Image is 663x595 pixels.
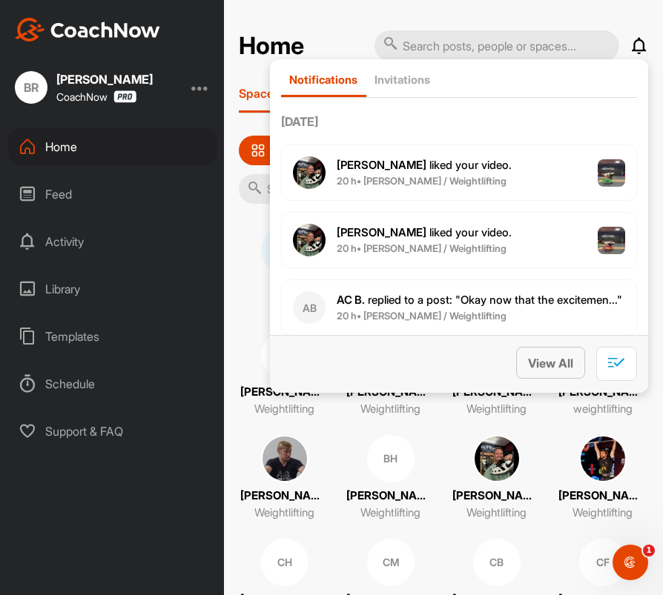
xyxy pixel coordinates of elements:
[289,73,357,87] p: Notifications
[558,488,647,505] p: [PERSON_NAME]
[254,505,314,522] p: Weightlifting
[337,242,507,254] b: 20 h • [PERSON_NAME] / Weightlifting
[240,384,329,401] p: [PERSON_NAME]
[337,175,507,187] b: 20 h • [PERSON_NAME] / Weightlifting
[240,488,329,505] p: [PERSON_NAME]
[360,505,420,522] p: Weightlifting
[579,435,627,482] img: square_42e4cd07c9eed1b950a111511810d206.jpg
[337,158,512,172] span: liked your video .
[466,401,527,418] p: Weightlifting
[452,488,541,505] p: [PERSON_NAME]
[466,505,527,522] p: Weightlifting
[8,365,217,402] div: Schedule
[360,401,420,418] p: Weightlifting
[367,539,415,586] div: CM
[251,143,265,158] img: icon
[375,30,619,62] input: Search posts, people or spaces...
[451,433,542,522] a: [PERSON_NAME]Weightlifting
[573,401,633,418] p: weightlifting
[473,539,521,586] div: CB
[8,223,217,260] div: Activity
[239,330,330,419] a: AK[PERSON_NAME]Weightlifting
[56,73,153,85] div: [PERSON_NAME]
[516,347,585,379] button: View All
[367,435,415,482] div: BH
[293,291,326,324] div: AB
[473,435,521,482] img: square_8109ce50e5d919fd3fdb92bc999a5938.jpg
[261,539,309,586] div: CH
[337,225,426,239] b: [PERSON_NAME]
[337,225,512,239] span: liked your video .
[346,488,435,505] p: [PERSON_NAME]
[598,159,626,187] img: post image
[528,356,573,370] span: View All
[8,413,217,450] div: Support & FAQ
[573,505,633,522] p: Weightlifting
[239,32,304,61] h2: Home
[8,176,217,213] div: Feed
[337,293,365,307] b: AC B.
[8,128,217,165] div: Home
[239,433,330,522] a: [PERSON_NAME]Weightlifting
[254,401,314,418] p: Weightlifting
[613,545,648,580] iframe: Intercom live chat
[598,227,626,255] img: post image
[643,545,655,556] span: 1
[579,539,627,586] div: CF
[8,318,217,355] div: Templates
[113,90,136,103] img: CoachNow Pro
[345,433,436,522] a: BH[PERSON_NAME]Weightlifting
[15,71,47,104] div: BR
[281,113,637,130] label: [DATE]
[293,224,326,256] img: user avatar
[337,158,426,172] b: [PERSON_NAME]
[337,293,622,307] span: replied to a post : "Okay now that the excitemen..."
[239,86,280,101] p: Spaces
[8,270,217,308] div: Library
[557,433,648,522] a: [PERSON_NAME]Weightlifting
[239,174,648,204] input: Search...
[261,331,309,379] div: AK
[56,90,136,103] div: CoachNow
[15,18,160,41] img: CoachNow
[293,156,326,189] img: user avatar
[337,310,507,322] b: 20 h • [PERSON_NAME] / Weightlifting
[375,73,430,87] p: Invitations
[261,435,309,482] img: square_1b4a86187c0cb17076d3496e33dfda2b.jpg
